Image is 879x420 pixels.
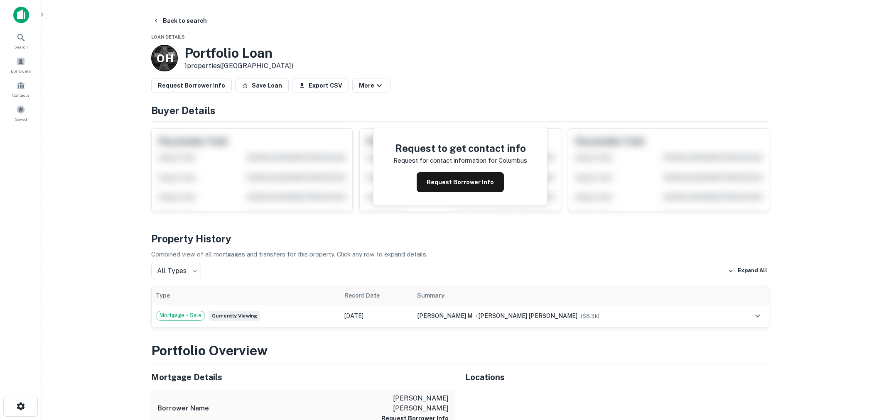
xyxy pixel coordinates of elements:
h3: Portfolio Loan [184,45,293,61]
h4: Buyer Details [151,103,769,118]
th: Record Date [340,286,413,305]
button: expand row [751,309,765,323]
span: ($ 8.3k ) [581,313,599,319]
img: capitalize-icon.png [13,7,29,23]
button: Request Borrower Info [417,172,504,192]
span: Loan Details [151,34,185,39]
td: [DATE] [340,305,413,327]
th: Type [152,286,340,305]
a: Contacts [2,78,39,100]
button: More [352,78,391,93]
p: columbus [498,156,527,166]
p: Request for contact information for [393,156,497,166]
a: Saved [2,102,39,124]
p: Combined view of all mortgages and transfers for this property. Click any row to expand details. [151,249,769,259]
span: Search [14,44,28,50]
a: Borrowers [2,54,39,76]
span: Contacts [12,92,29,98]
button: Expand All [726,265,769,277]
th: Summary [413,286,731,305]
a: Search [2,29,39,52]
span: Saved [15,116,27,122]
span: [PERSON_NAME] [PERSON_NAME] [478,313,577,319]
iframe: Chat Widget [837,354,879,393]
button: Request Borrower Info [151,78,232,93]
span: Mortgage + Sale [156,311,205,320]
p: O H [157,50,173,66]
h4: Request to get contact info [393,141,527,156]
div: All Types [151,263,201,279]
p: 1 properties ([GEOGRAPHIC_DATA]) [184,61,293,71]
button: Save Loan [235,78,289,93]
span: [PERSON_NAME] m [417,313,472,319]
button: Export CSV [292,78,349,93]
div: → [417,311,727,320]
h5: Mortgage Details [151,371,455,383]
h4: Property History [151,231,769,246]
h5: Locations [465,371,769,383]
p: [PERSON_NAME] [PERSON_NAME] [374,393,449,413]
span: Borrowers [11,68,31,74]
h6: Borrower Name [158,403,209,413]
span: Currently viewing [209,311,260,321]
h3: Portfolio Overview [151,341,769,361]
button: Back to search [150,13,210,28]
